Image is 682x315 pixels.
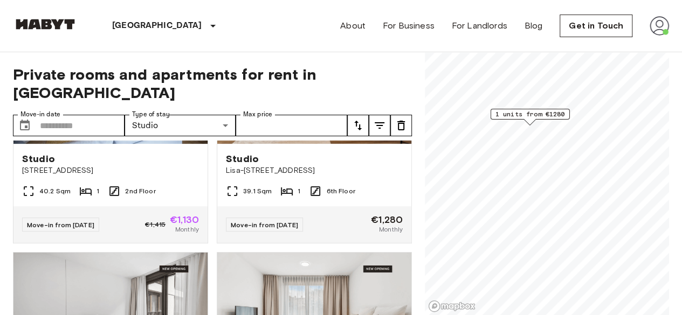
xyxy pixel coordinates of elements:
a: Get in Touch [560,15,632,37]
span: Monthly [175,225,199,234]
button: tune [369,115,390,136]
span: Move-in from [DATE] [231,221,298,229]
img: Habyt [13,19,78,30]
span: €1,130 [170,215,199,225]
label: Move-in date [20,110,60,119]
a: For Business [383,19,435,32]
label: Max price [243,110,272,119]
span: 39.1 Sqm [243,186,272,196]
span: 6th Floor [326,186,355,196]
div: Studio [125,115,236,136]
span: Private rooms and apartments for rent in [GEOGRAPHIC_DATA] [13,65,412,102]
span: 1 [97,186,99,196]
span: Move-in from [DATE] [27,221,94,229]
button: tune [390,115,412,136]
a: Mapbox logo [428,300,476,312]
button: tune [347,115,369,136]
span: Studio [226,152,259,165]
a: About [340,19,366,32]
span: Lisa-[STREET_ADDRESS] [226,165,403,176]
a: Blog [525,19,543,32]
span: €1,415 [145,220,166,229]
span: Monthly [379,225,403,234]
span: €1,280 [371,215,403,225]
p: [GEOGRAPHIC_DATA] [112,19,202,32]
span: Studio [22,152,55,165]
span: 1 [298,186,300,196]
span: 40.2 Sqm [39,186,71,196]
span: 2nd Floor [125,186,155,196]
div: Map marker [491,109,570,125]
a: For Landlords [452,19,507,32]
button: Choose date [14,115,36,136]
label: Type of stay [132,110,170,119]
span: 1 units from €1280 [495,109,565,119]
span: [STREET_ADDRESS] [22,165,199,176]
img: avatar [650,16,669,36]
